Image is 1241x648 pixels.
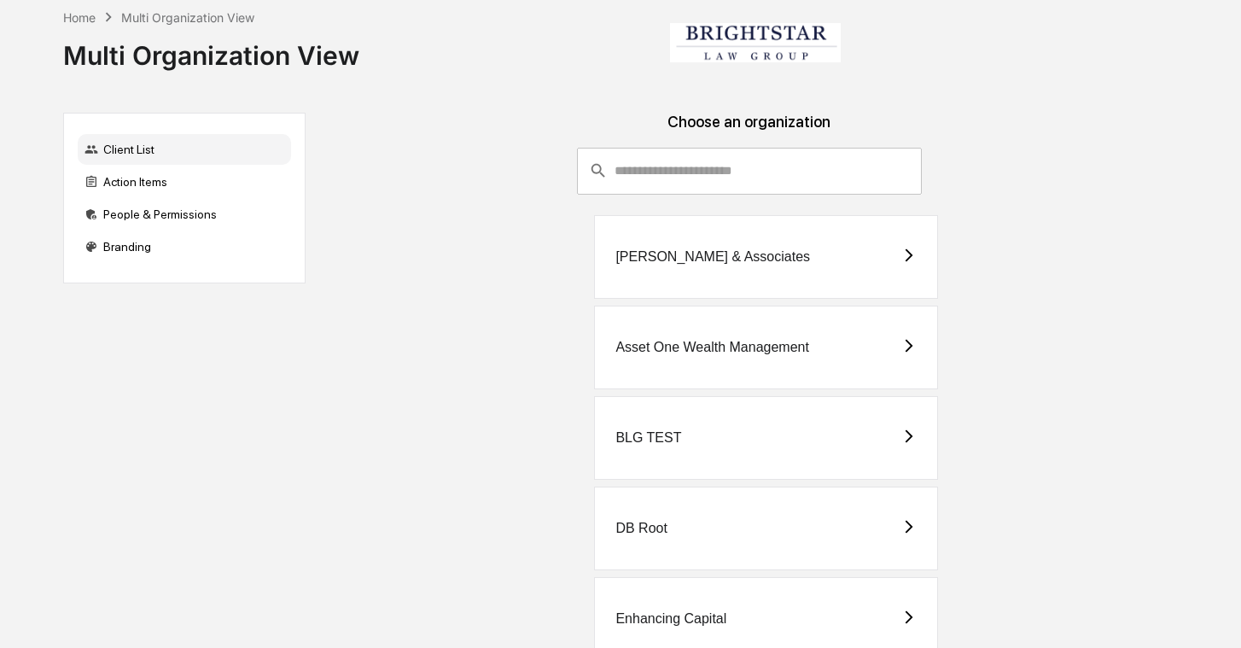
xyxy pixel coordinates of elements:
[63,26,359,71] div: Multi Organization View
[319,113,1180,148] div: Choose an organization
[78,199,291,230] div: People & Permissions
[577,148,921,194] div: consultant-dashboard__filter-organizations-search-bar
[121,10,254,25] div: Multi Organization View
[78,166,291,197] div: Action Items
[63,10,96,25] div: Home
[615,430,681,446] div: BLG TEST
[78,231,291,262] div: Branding
[615,611,726,627] div: Enhancing Capital
[615,249,810,265] div: [PERSON_NAME] & Associates
[615,340,809,355] div: Asset One Wealth Management
[615,521,667,536] div: DB Root
[78,134,291,165] div: Client List
[670,23,841,62] img: Brightstar Law Group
